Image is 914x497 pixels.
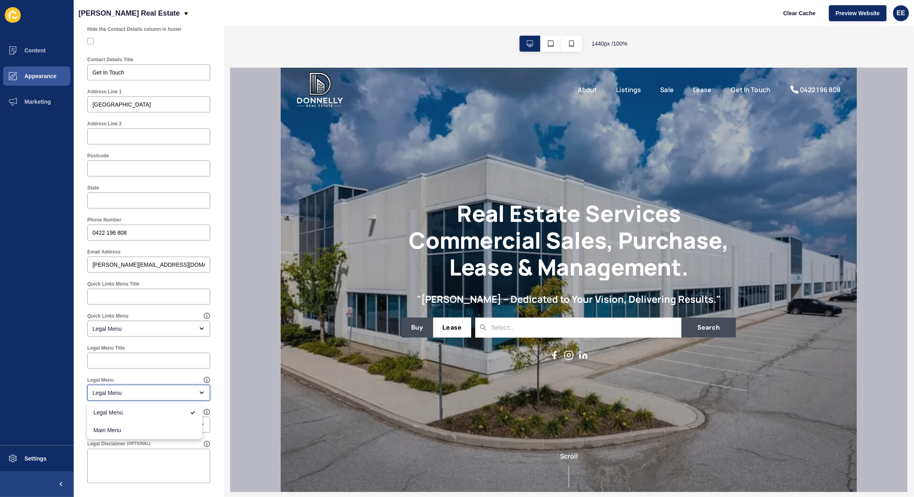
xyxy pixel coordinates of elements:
a: About [297,17,317,27]
div: 0422 196 808 [520,17,561,27]
label: Postcode [87,153,109,159]
img: Donnelly Real Estate [16,4,63,40]
span: Legal Menu [94,409,185,417]
label: Address Line 2 [87,121,122,127]
span: Preview Website [836,9,880,17]
span: Clear Cache [783,9,816,17]
label: Quick Links Menu Title [87,281,139,287]
a: Get In Touch [450,17,490,27]
label: Legal Menu [87,377,114,383]
a: 0422 196 808 [509,17,561,27]
a: Sale [380,17,394,27]
div: open menu [87,321,210,337]
button: Buy [121,250,152,270]
div: close menu [87,385,210,401]
span: Main Menu [94,427,196,435]
label: Email Address [87,249,121,255]
label: Address Line 1 [87,89,122,95]
button: Search [401,250,455,270]
a: Listings [336,17,361,27]
button: Preview Website [829,5,887,21]
label: Phone Number [87,217,121,223]
label: Legal Disclaimer [87,441,125,447]
a: Lease [412,17,431,27]
span: (OPTIONAL) [127,441,150,447]
span: EE [897,9,905,17]
label: Quick Links Menu [87,313,129,319]
div: Scroll [3,384,573,420]
h1: Real Estate Services Commercial Sales, Purchase, Lease & Management. [121,132,455,213]
label: Hide the Contact Details column in footer [87,26,181,32]
span: 1440 px / 100 % [592,40,628,48]
button: Lease [153,250,191,270]
h2: "[PERSON_NAME] – Dedicated to Your Vision, Delivering Results." [137,225,440,237]
p: [PERSON_NAME] Real Estate [78,3,180,23]
label: Legal Menu Title [87,345,125,351]
label: State [87,185,99,191]
input: Select... [211,255,251,265]
button: Clear Cache [777,5,823,21]
label: Contact Details Title [87,56,133,63]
